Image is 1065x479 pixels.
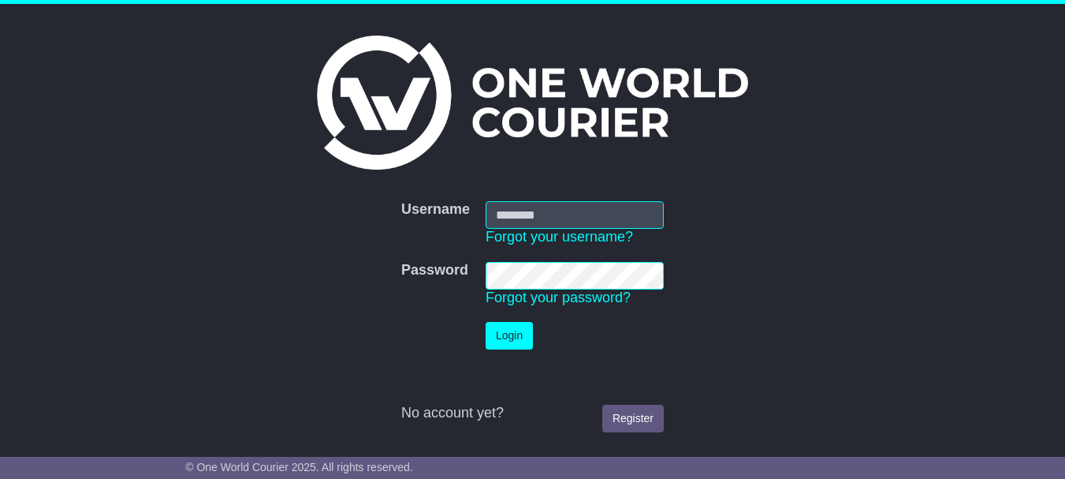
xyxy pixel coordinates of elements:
a: Forgot your username? [486,229,633,245]
label: Username [401,201,470,219]
button: Login [486,322,533,350]
label: Password [401,262,468,279]
a: Register [602,405,664,432]
span: © One World Courier 2025. All rights reserved. [185,461,413,473]
img: One World [317,36,747,170]
a: Forgot your password? [486,290,631,305]
div: No account yet? [401,405,664,422]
